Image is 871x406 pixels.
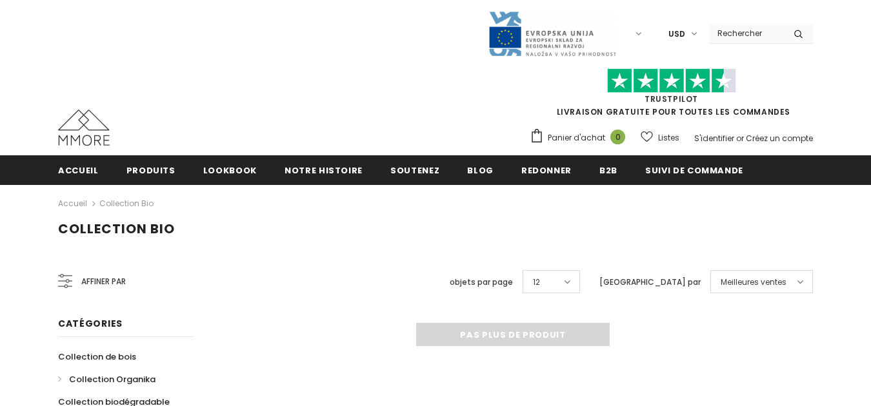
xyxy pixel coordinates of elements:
span: Panier d'achat [548,131,605,144]
a: Collection de bois [58,345,136,368]
span: LIVRAISON GRATUITE POUR TOUTES LES COMMANDES [530,74,813,117]
a: Collection Organika [58,368,155,391]
span: soutenez [390,164,439,177]
span: USD [668,28,685,41]
a: Collection Bio [99,198,154,209]
img: Javni Razpis [488,10,617,57]
a: B2B [599,155,617,184]
span: Meilleures ventes [721,276,786,289]
span: Listes [658,131,679,144]
span: Accueil [58,164,99,177]
span: Notre histoire [285,164,363,177]
span: or [736,133,744,144]
img: Faites confiance aux étoiles pilotes [607,68,736,93]
span: Suivi de commande [645,164,743,177]
span: Collection de bois [58,351,136,363]
span: 12 [533,276,540,289]
span: Collection Organika [69,373,155,385]
a: Accueil [58,155,99,184]
span: Collection Bio [58,220,175,238]
input: Search Site [710,24,784,43]
span: B2B [599,164,617,177]
span: Redonner [521,164,572,177]
span: Catégories [58,317,123,330]
a: Créez un compte [746,133,813,144]
a: Javni Razpis [488,28,617,39]
a: Blog [467,155,494,184]
span: Affiner par [81,275,126,289]
a: Panier d'achat 0 [530,128,632,148]
a: TrustPilot [645,93,698,104]
a: Notre histoire [285,155,363,184]
span: Lookbook [203,164,257,177]
span: 0 [610,130,625,144]
img: Cas MMORE [58,110,110,146]
label: objets par page [450,276,513,289]
label: [GEOGRAPHIC_DATA] par [599,276,701,289]
a: Listes [641,126,679,149]
a: Produits [126,155,175,184]
a: Suivi de commande [645,155,743,184]
a: Lookbook [203,155,257,184]
a: Accueil [58,196,87,211]
span: Blog [467,164,494,177]
a: S'identifier [694,133,734,144]
a: Redonner [521,155,572,184]
a: soutenez [390,155,439,184]
span: Produits [126,164,175,177]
